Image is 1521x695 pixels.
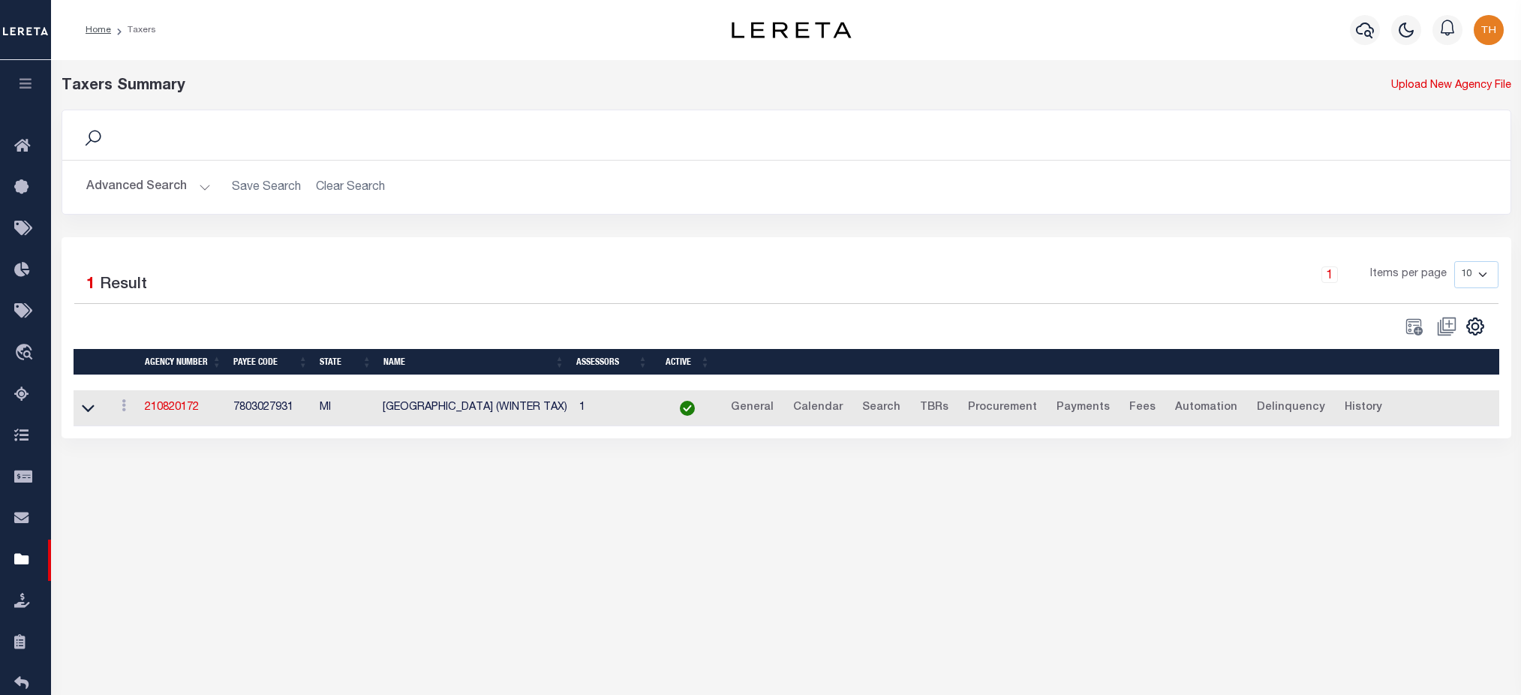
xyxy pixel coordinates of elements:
a: Procurement [961,396,1044,420]
a: Calendar [786,396,849,420]
th: Name: activate to sort column ascending [377,349,570,375]
img: logo-dark.svg [732,22,852,38]
span: 1 [86,277,95,293]
td: 7803027931 [227,390,314,427]
a: Payments [1050,396,1117,420]
th: Agency Number: activate to sort column ascending [139,349,227,375]
a: TBRs [913,396,955,420]
a: Delinquency [1250,396,1332,420]
img: check-icon-green.svg [680,401,695,416]
a: Search [855,396,907,420]
a: Automation [1168,396,1244,420]
a: 210820172 [145,402,199,413]
div: Taxers Summary [62,75,1144,98]
i: travel_explore [14,344,38,363]
a: Upload New Agency File [1391,78,1511,95]
a: History [1338,396,1389,420]
li: Taxers [111,23,156,37]
th: Payee Code: activate to sort column ascending [227,349,314,375]
a: General [724,396,780,420]
th: State: activate to sort column ascending [314,349,377,375]
th: Active: activate to sort column ascending [654,349,716,375]
button: Advanced Search [86,173,211,202]
td: MI [314,390,377,427]
a: Home [86,26,111,35]
img: svg+xml;base64,PHN2ZyB4bWxucz0iaHR0cDovL3d3dy53My5vcmcvMjAwMC9zdmciIHBvaW50ZXItZXZlbnRzPSJub25lIi... [1474,15,1504,45]
span: Items per page [1370,266,1447,283]
td: [GEOGRAPHIC_DATA] (WINTER TAX) [377,390,573,427]
th: &nbsp; [716,349,1503,375]
td: 1 [573,390,656,427]
th: Assessors: activate to sort column ascending [570,349,654,375]
a: 1 [1321,266,1338,283]
a: Fees [1123,396,1162,420]
label: Result [100,273,147,297]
